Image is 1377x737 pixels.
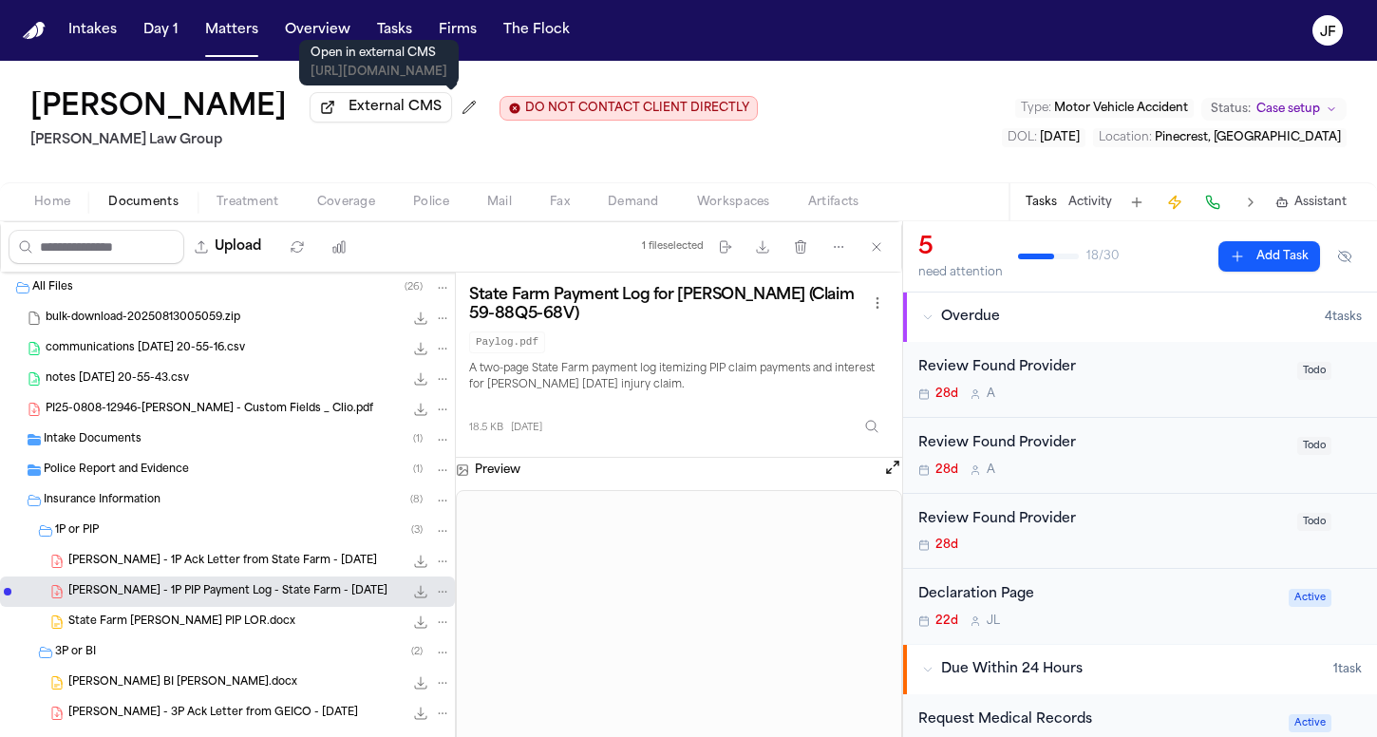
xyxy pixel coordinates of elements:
[1093,128,1347,147] button: Edit Location: Pinecrest, FL
[411,704,430,723] button: Download M. Sofo - 3P Ack Letter from GEICO - 8.20.25
[1068,195,1112,210] button: Activity
[1275,195,1347,210] button: Assistant
[68,584,387,600] span: [PERSON_NAME] - 1P PIP Payment Log - State Farm - [DATE]
[487,195,512,210] span: Mail
[500,96,758,121] button: Edit client contact restriction
[431,13,484,47] button: Firms
[918,357,1286,379] div: Review Found Provider
[469,286,866,324] h3: State Farm Payment Log for [PERSON_NAME] (Claim 59-88Q5-68V)
[1002,128,1085,147] button: Edit DOL: 2025-08-01
[1333,662,1362,677] span: 1 task
[68,554,377,570] span: [PERSON_NAME] - 1P Ack Letter from State Farm - [DATE]
[935,538,958,553] span: 28d
[369,13,420,47] button: Tasks
[411,552,430,571] button: Download M. Sofo - 1P Ack Letter from State Farm - 8.29.25
[411,647,423,657] span: ( 2 )
[405,282,423,293] span: ( 26 )
[1199,189,1226,216] button: Make a Call
[1099,132,1152,143] span: Location :
[410,495,423,505] span: ( 8 )
[310,92,452,123] button: External CMS
[1325,310,1362,325] span: 4 task s
[413,464,423,475] span: ( 1 )
[1297,362,1331,380] span: Todo
[697,195,770,210] span: Workspaces
[918,265,1003,280] div: need attention
[44,493,160,509] span: Insurance Information
[608,195,659,210] span: Demand
[46,341,245,357] span: communications [DATE] 20-55-16.csv
[918,509,1286,531] div: Review Found Provider
[46,402,373,418] span: PI25-0808-12946-[PERSON_NAME] - Custom Fields _ Clio.pdf
[987,614,1000,629] span: J L
[550,195,570,210] span: Fax
[1123,189,1150,216] button: Add Task
[903,569,1377,644] div: Open task: Declaration Page
[511,421,542,435] span: [DATE]
[317,195,375,210] span: Coverage
[413,434,423,444] span: ( 1 )
[475,463,520,478] h3: Preview
[184,230,273,264] button: Upload
[68,614,295,631] span: State Farm [PERSON_NAME] PIP LOR.docx
[46,311,240,327] span: bulk-download-20250813005059.zip
[411,525,423,536] span: ( 3 )
[44,432,141,448] span: Intake Documents
[1008,132,1037,143] span: DOL :
[46,371,189,387] span: notes [DATE] 20-55-43.csv
[217,195,279,210] span: Treatment
[411,309,430,328] button: Download bulk-download-20250813005059.zip
[525,101,749,116] span: DO NOT CONTACT CLIENT DIRECTLY
[413,195,449,210] span: Police
[30,91,287,125] h1: [PERSON_NAME]
[918,233,1003,263] div: 5
[311,65,447,80] p: [URL][DOMAIN_NAME]
[1054,103,1188,114] span: Motor Vehicle Accident
[1297,437,1331,455] span: Todo
[903,342,1377,418] div: Open task: Review Found Provider
[1086,249,1119,264] span: 18 / 30
[32,280,73,296] span: All Files
[918,709,1277,731] div: Request Medical Records
[349,98,442,117] span: External CMS
[68,675,297,691] span: [PERSON_NAME] BI [PERSON_NAME].docx
[941,660,1083,679] span: Due Within 24 Hours
[55,523,99,539] span: 1P or PIP
[883,458,902,482] button: Open preview
[61,13,124,47] button: Intakes
[23,22,46,40] a: Home
[411,369,430,388] button: Download notes 2025-08-12 20-55-43.csv
[1297,513,1331,531] span: Todo
[1201,98,1347,121] button: Change status from Case setup
[496,13,577,47] button: The Flock
[411,582,430,601] button: Download M. Sofo - 1P PIP Payment Log - State Farm - 9.10.25
[1256,102,1320,117] span: Case setup
[198,13,266,47] button: Matters
[1161,189,1188,216] button: Create Immediate Task
[1155,132,1341,143] span: Pinecrest, [GEOGRAPHIC_DATA]
[23,22,46,40] img: Finch Logo
[44,463,189,479] span: Police Report and Evidence
[136,13,186,47] a: Day 1
[1211,102,1251,117] span: Status:
[411,673,430,692] button: Download Geico Maegan Elizabeth Sofo BI LOR.docx
[469,421,503,435] span: 18.5 KB
[918,433,1286,455] div: Review Found Provider
[108,195,179,210] span: Documents
[987,463,995,478] span: A
[1328,241,1362,272] button: Hide completed tasks (⌘⇧H)
[469,331,545,353] code: Paylog.pdf
[642,240,704,253] div: 1 file selected
[883,458,902,477] button: Open preview
[903,494,1377,570] div: Open task: Review Found Provider
[411,613,430,632] button: Download State Farm Maegan Elizabeth Sofo PIP LOR.docx
[1015,99,1194,118] button: Edit Type: Motor Vehicle Accident
[311,46,447,61] p: Open in external CMS
[277,13,358,47] button: Overview
[469,361,889,395] p: A two-page State Farm payment log itemizing PIP claim payments and interest for [PERSON_NAME] [DA...
[918,584,1277,606] div: Declaration Page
